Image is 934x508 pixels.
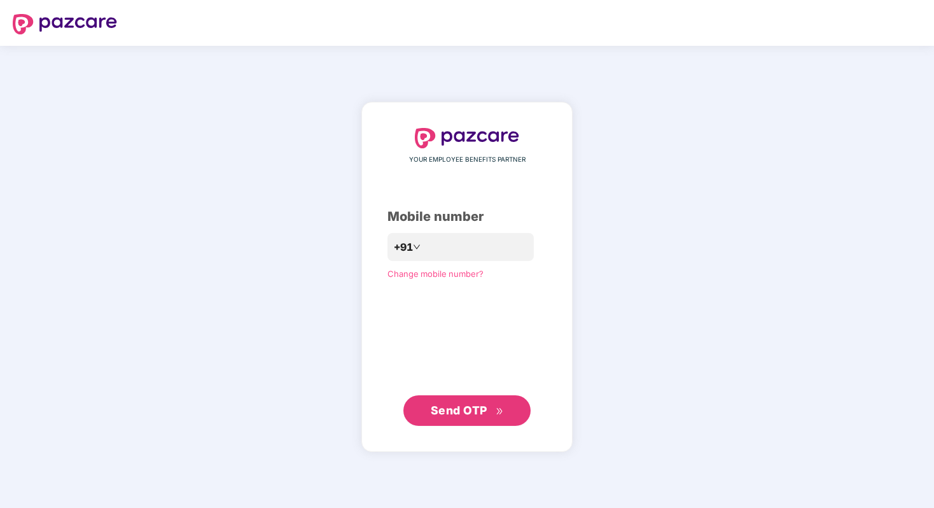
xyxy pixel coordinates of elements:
[431,404,487,417] span: Send OTP
[413,243,421,251] span: down
[415,128,519,148] img: logo
[387,207,547,227] div: Mobile number
[13,14,117,34] img: logo
[403,395,531,426] button: Send OTPdouble-right
[394,239,413,255] span: +91
[409,155,526,165] span: YOUR EMPLOYEE BENEFITS PARTNER
[496,407,504,416] span: double-right
[387,269,484,279] a: Change mobile number?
